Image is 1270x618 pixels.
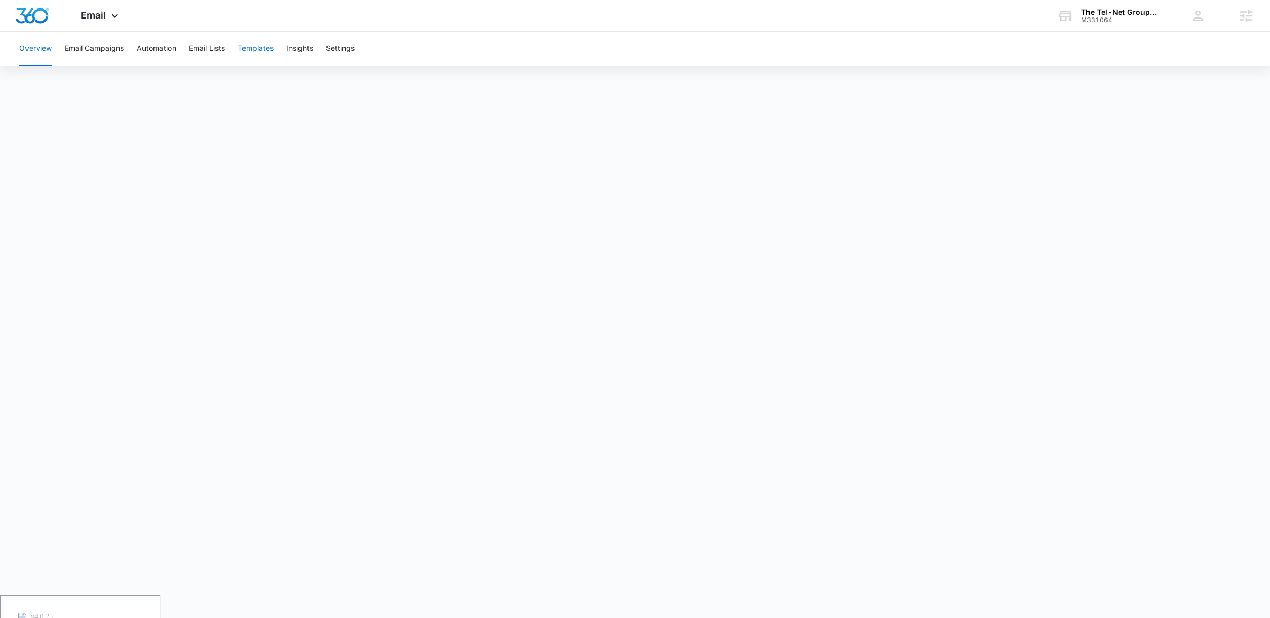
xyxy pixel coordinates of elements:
div: Keywords by Traffic [117,62,178,69]
button: Email Lists [189,32,225,66]
button: Insights [286,32,313,66]
div: account name [1081,8,1158,16]
button: Settings [326,32,355,66]
button: Templates [238,32,274,66]
img: logo_orange.svg [17,17,25,25]
div: v 4.0.25 [30,17,52,25]
img: website_grey.svg [17,28,25,36]
img: tab_domain_overview_orange.svg [29,61,37,70]
div: account id [1081,16,1158,24]
div: Domain Overview [40,62,95,69]
img: tab_keywords_by_traffic_grey.svg [105,61,114,70]
span: Email [81,10,106,21]
button: Email Campaigns [65,32,124,66]
button: Overview [19,32,52,66]
button: Automation [137,32,176,66]
div: Domain: [DOMAIN_NAME] [28,28,116,36]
